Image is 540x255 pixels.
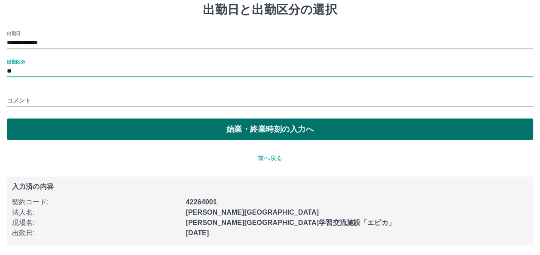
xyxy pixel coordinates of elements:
p: 前へ戻る [7,154,533,163]
b: [DATE] [186,229,209,237]
p: 出勤日 : [12,228,180,238]
button: 始業・終業時刻の入力へ [7,118,533,140]
label: 出勤日 [7,30,21,36]
p: 契約コード : [12,197,180,207]
b: [PERSON_NAME][GEOGRAPHIC_DATA] [186,209,319,216]
b: [PERSON_NAME][GEOGRAPHIC_DATA]学習交流施設「エピカ」 [186,219,395,226]
p: 現場名 : [12,218,180,228]
p: 入力済の内容 [12,183,528,190]
b: 42264001 [186,198,217,206]
p: 法人名 : [12,207,180,218]
h1: 出勤日と出勤区分の選択 [7,3,533,17]
label: 出勤区分 [7,58,25,65]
